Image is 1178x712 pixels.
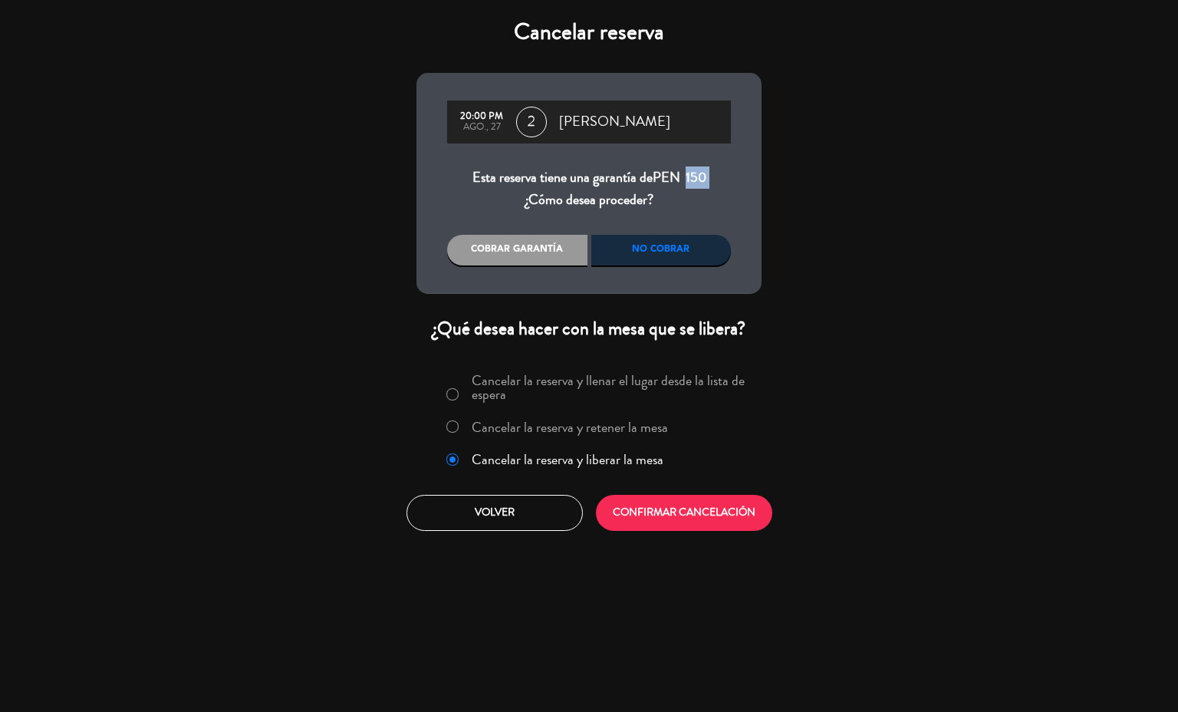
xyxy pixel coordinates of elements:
span: PEN [653,167,680,187]
label: Cancelar la reserva y liberar la mesa [472,453,663,466]
span: [PERSON_NAME] [559,110,670,133]
h4: Cancelar reserva [416,18,762,46]
button: Volver [406,495,583,531]
span: 2 [516,107,547,137]
div: Cobrar garantía [447,235,587,265]
button: CONFIRMAR CANCELACIÓN [596,495,772,531]
label: Cancelar la reserva y llenar el lugar desde la lista de espera [472,374,752,401]
div: 20:00 PM [455,111,508,122]
div: No cobrar [591,235,732,265]
div: Esta reserva tiene una garantía de ¿Cómo desea proceder? [447,166,731,212]
div: ¿Qué desea hacer con la mesa que se libera? [416,317,762,341]
span: 150 [686,167,706,187]
label: Cancelar la reserva y retener la mesa [472,420,668,434]
div: ago., 27 [455,122,508,133]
